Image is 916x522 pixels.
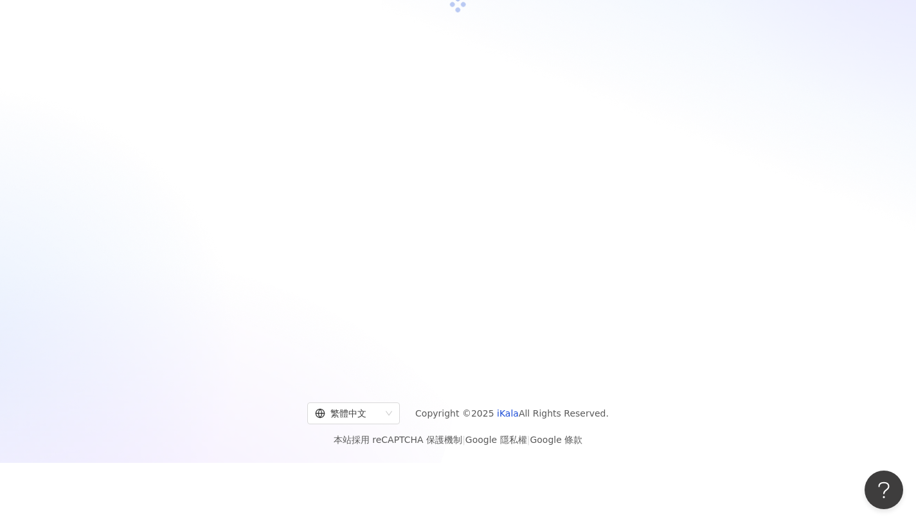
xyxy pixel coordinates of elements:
a: Google 條款 [530,435,582,445]
span: | [462,435,465,445]
span: 本站採用 reCAPTCHA 保護機制 [334,432,582,447]
span: Copyright © 2025 All Rights Reserved. [415,406,609,421]
a: Google 隱私權 [465,435,527,445]
a: iKala [497,408,519,419]
div: 繁體中文 [315,403,381,424]
span: | [527,435,530,445]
